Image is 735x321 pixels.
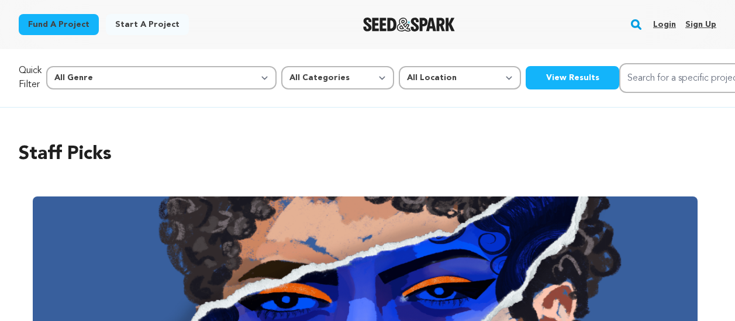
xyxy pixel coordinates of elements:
img: Seed&Spark Logo Dark Mode [363,18,455,32]
p: Quick Filter [19,64,42,92]
a: Login [653,15,676,34]
a: Seed&Spark Homepage [363,18,455,32]
a: Fund a project [19,14,99,35]
h2: Staff Picks [19,140,716,168]
a: Start a project [106,14,189,35]
a: Sign up [685,15,716,34]
button: View Results [526,66,619,89]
